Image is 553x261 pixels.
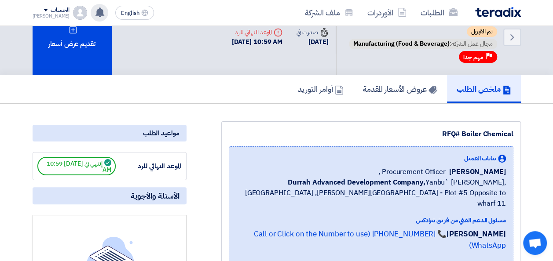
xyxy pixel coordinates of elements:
[121,10,139,16] span: English
[229,129,513,139] div: RFQ# Boiler Chemical
[523,231,547,255] div: Open chat
[236,177,506,209] span: Yanbu` [PERSON_NAME], [GEOGRAPHIC_DATA] ,[PERSON_NAME][GEOGRAPHIC_DATA] - Plot #5 Opposite to wha...
[360,2,414,23] a: الأوردرات
[73,6,87,20] img: profile_test.png
[463,53,483,62] span: مهم جدا
[363,84,437,94] h5: عروض الأسعار المقدمة
[51,7,70,14] div: الحساب
[33,14,70,18] div: [PERSON_NAME]
[464,154,496,163] span: بيانات العميل
[467,26,497,37] span: تم القبول
[353,75,447,103] a: عروض الأسعار المقدمة
[232,28,283,37] div: الموعد النهائي للرد
[353,39,450,48] span: Manufacturing (Food & Beverage)
[414,2,465,23] a: الطلبات
[297,37,328,47] div: [DATE]
[475,7,521,17] img: Teradix logo
[447,75,521,103] a: ملخص الطلب
[236,216,506,225] div: مسئول الدعم الفني من فريق تيرادكس
[232,37,283,47] div: [DATE] 10:59 AM
[297,28,328,37] div: صدرت في
[116,161,182,171] div: الموعد النهائي للرد
[288,177,425,188] b: Durrah Advanced Development Company,
[457,84,511,94] h5: ملخص الطلب
[298,84,344,94] h5: أوامر التوريد
[254,228,506,251] a: 📞 [PHONE_NUMBER] (Call or Click on the Number to use WhatsApp)
[449,167,506,177] span: [PERSON_NAME]
[298,2,360,23] a: ملف الشركة
[33,125,187,141] div: مواعيد الطلب
[378,167,446,177] span: Procurement Officer ,
[288,75,353,103] a: أوامر التوريد
[349,39,497,49] span: مجال عمل الشركة:
[115,6,154,20] button: English
[447,228,506,239] strong: [PERSON_NAME]
[37,157,116,175] span: إنتهي في [DATE] 10:59 AM
[131,191,179,201] span: الأسئلة والأجوبة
